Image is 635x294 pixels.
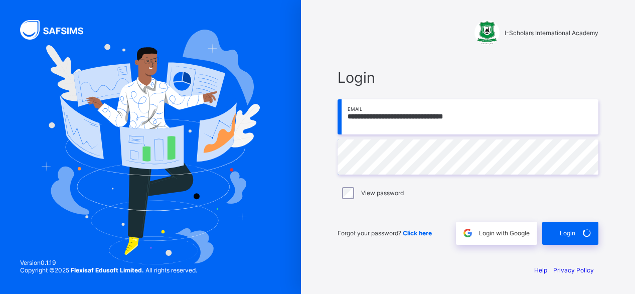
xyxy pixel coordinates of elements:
[338,69,598,86] span: Login
[20,20,95,40] img: SAFSIMS Logo
[479,229,530,237] span: Login with Google
[41,30,260,265] img: Hero Image
[505,29,598,37] span: I-Scholars International Academy
[338,229,432,237] span: Forgot your password?
[361,189,404,197] label: View password
[553,266,594,274] a: Privacy Policy
[20,266,197,274] span: Copyright © 2025 All rights reserved.
[403,229,432,237] a: Click here
[20,259,197,266] span: Version 0.1.19
[71,266,144,274] strong: Flexisaf Edusoft Limited.
[534,266,547,274] a: Help
[462,227,473,239] img: google.396cfc9801f0270233282035f929180a.svg
[560,229,575,237] span: Login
